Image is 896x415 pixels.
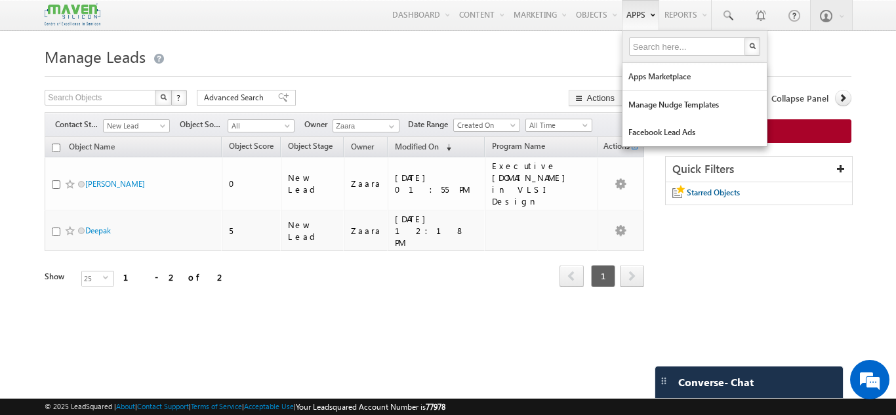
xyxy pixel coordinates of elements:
[454,119,516,131] span: Created On
[492,160,592,207] div: Executive [DOMAIN_NAME] in VLSI Design
[160,94,167,100] img: Search
[622,63,767,90] a: Apps Marketplace
[492,141,545,151] span: Program Name
[45,401,445,413] span: © 2025 LeadSquared | | | | |
[629,37,747,56] input: Search here...
[62,140,121,157] a: Object Name
[678,376,754,388] span: Converse - Chat
[749,43,756,49] img: Search
[395,172,479,195] div: [DATE] 01:55 PM
[45,271,71,283] div: Show
[659,376,669,386] img: carter-drag
[22,69,55,86] img: d_60004797649_company_0_60004797649
[395,213,479,248] div: [DATE] 12:18 PM
[453,119,520,132] a: Created On
[45,3,100,26] img: Custom Logo
[485,139,552,156] a: Program Name
[426,402,445,412] span: 77978
[229,225,275,237] div: 5
[228,119,295,132] a: All
[598,139,630,156] span: Actions
[229,141,274,151] span: Object Score
[525,119,592,132] a: All Time
[55,119,103,130] span: Contact Stage
[666,157,852,182] div: Quick Filters
[222,139,280,156] a: Object Score
[288,172,338,195] div: New Lead
[68,69,220,86] div: Chat with us now
[85,226,111,235] a: Deepak
[215,7,247,38] div: Minimize live chat window
[351,142,374,151] span: Owner
[333,119,399,132] input: Type to Search
[288,219,338,243] div: New Lead
[244,402,294,410] a: Acceptable Use
[191,402,242,410] a: Terms of Service
[622,119,767,146] a: Facebook Lead Ads
[103,119,170,132] a: New Lead
[687,188,740,197] span: Starred Objects
[178,322,238,340] em: Start Chat
[526,119,588,131] span: All Time
[123,269,226,285] div: 1 - 2 of 2
[116,402,135,410] a: About
[620,265,644,287] span: next
[103,275,113,281] span: select
[304,119,333,130] span: Owner
[560,265,584,287] span: prev
[395,142,439,151] span: Modified On
[441,142,451,153] span: (sorted descending)
[180,119,228,130] span: Object Source
[52,144,60,152] input: Check all records
[229,178,275,189] div: 0
[351,178,382,189] div: Zaara
[137,402,189,410] a: Contact Support
[591,265,615,287] span: 1
[771,92,828,104] span: Collapse Panel
[560,266,584,287] a: prev
[281,139,339,156] a: Object Stage
[171,90,187,106] button: ?
[620,266,644,287] a: next
[351,225,382,237] div: Zaara
[204,92,268,104] span: Advanced Search
[569,90,644,106] button: Actions
[85,179,145,189] a: [PERSON_NAME]
[45,46,146,67] span: Manage Leads
[622,91,767,119] a: Manage Nudge Templates
[82,271,103,286] span: 25
[104,120,166,132] span: New Lead
[176,92,182,103] span: ?
[17,121,239,311] textarea: Type your message and hit 'Enter'
[388,139,458,156] a: Modified On (sorted descending)
[382,120,398,133] a: Show All Items
[408,119,453,130] span: Date Range
[228,120,291,132] span: All
[296,402,445,412] span: Your Leadsquared Account Number is
[288,141,333,151] span: Object Stage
